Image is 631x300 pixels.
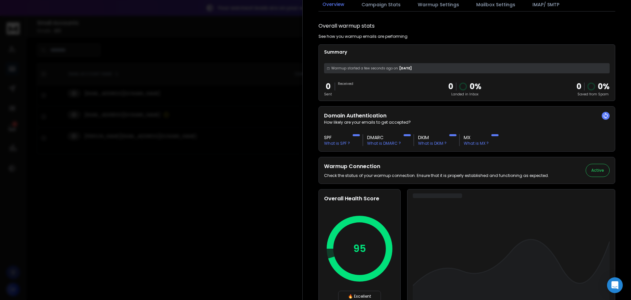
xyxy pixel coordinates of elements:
[418,134,447,141] h3: DKIM
[318,22,375,30] h1: Overall warmup stats
[324,81,332,92] p: 0
[324,195,395,203] h2: Overall Health Score
[324,141,350,146] p: What is SPF ?
[324,173,549,178] p: Check the status of your warmup connection. Ensure that it is properly established and functionin...
[324,92,332,97] p: Sent
[324,49,610,55] p: Summary
[576,92,610,97] p: Saved from Spam
[318,34,408,39] p: See how you warmup emails are performing
[331,66,398,71] span: Warmup started a few seconds ago on
[324,112,610,120] h2: Domain Authentication
[367,134,401,141] h3: DMARC
[324,162,549,170] h2: Warmup Connection
[464,141,489,146] p: What is MX ?
[353,243,366,255] p: 95
[576,81,581,92] strong: 0
[464,134,489,141] h3: MX
[367,141,401,146] p: What is DMARC ?
[470,81,481,92] p: 0 %
[448,81,453,92] p: 0
[598,81,610,92] p: 0 %
[448,92,481,97] p: Landed in Inbox
[586,164,610,177] button: Active
[418,141,447,146] p: What is DKIM ?
[324,134,350,141] h3: SPF
[607,277,623,293] div: Open Intercom Messenger
[324,63,610,73] div: [DATE]
[338,81,353,86] p: Received
[324,120,610,125] p: How likely are your emails to get accepted?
